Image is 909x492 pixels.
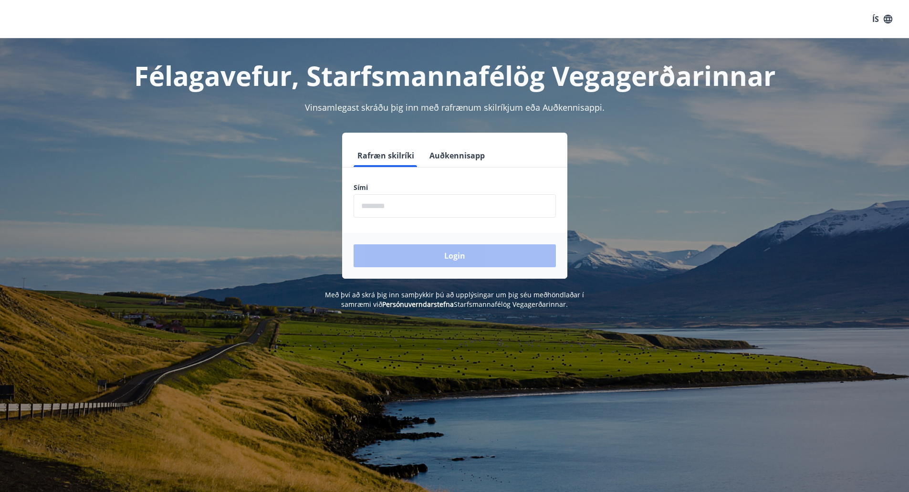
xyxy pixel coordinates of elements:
h1: Félagavefur, Starfsmannafélög Vegagerðarinnar [123,57,787,94]
span: Með því að skrá þig inn samþykkir þú að upplýsingar um þig séu meðhöndlaðar í samræmi við Starfsm... [325,290,584,309]
a: Persónuverndarstefna [382,300,454,309]
span: Vinsamlegast skráðu þig inn með rafrænum skilríkjum eða Auðkennisappi. [305,102,605,113]
button: Rafræn skilríki [354,144,418,167]
button: ÍS [867,10,898,28]
button: Auðkennisapp [426,144,489,167]
label: Sími [354,183,556,192]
